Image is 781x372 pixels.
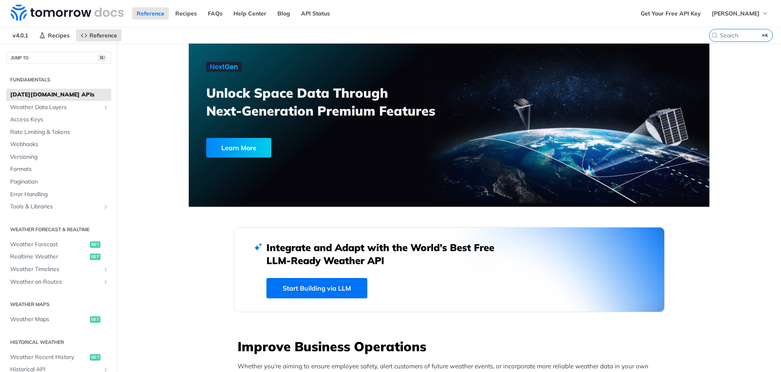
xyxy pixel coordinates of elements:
a: Weather TimelinesShow subpages for Weather Timelines [6,263,111,276]
h3: Unlock Space Data Through Next-Generation Premium Features [206,84,458,120]
a: [DATE][DOMAIN_NAME] APIs [6,89,111,101]
span: Weather Data Layers [10,103,100,112]
svg: Search [711,32,718,39]
button: Show subpages for Tools & Libraries [103,204,109,210]
span: Formats [10,165,109,173]
span: v4.0.1 [8,29,33,42]
span: Weather Recent History [10,353,88,361]
h2: Weather Maps [6,301,111,308]
img: NextGen [206,62,242,72]
button: Show subpages for Weather Timelines [103,266,109,273]
a: Start Building via LLM [266,278,367,298]
span: Webhooks [10,140,109,149]
a: Reference [132,7,169,20]
h3: Improve Business Operations [238,337,665,355]
a: Error Handling [6,188,111,201]
span: Pagination [10,178,109,186]
a: Access Keys [6,114,111,126]
h2: Integrate and Adapt with the World’s Best Free LLM-Ready Weather API [266,241,506,267]
span: Tools & Libraries [10,203,100,211]
span: Recipes [48,32,70,39]
span: get [90,316,100,323]
a: Weather on RoutesShow subpages for Weather on Routes [6,276,111,288]
kbd: ⌘K [760,31,770,39]
span: Weather Forecast [10,241,88,249]
a: Webhooks [6,138,111,151]
a: Blog [273,7,295,20]
h2: Historical Weather [6,339,111,346]
span: get [90,254,100,260]
a: Realtime Weatherget [6,251,111,263]
a: Tools & LibrariesShow subpages for Tools & Libraries [6,201,111,213]
span: get [90,241,100,248]
a: Versioning [6,151,111,163]
a: Weather Recent Historyget [6,351,111,363]
span: get [90,354,100,361]
a: Recipes [171,7,201,20]
span: Access Keys [10,116,109,124]
span: [PERSON_NAME] [712,10,759,17]
span: ⌘/ [98,55,107,61]
span: Reference [89,32,117,39]
button: Show subpages for Weather on Routes [103,279,109,285]
span: Weather on Routes [10,278,100,286]
span: [DATE][DOMAIN_NAME] APIs [10,91,109,99]
span: Error Handling [10,190,109,199]
a: Rate Limiting & Tokens [6,126,111,138]
a: Pagination [6,176,111,188]
span: Weather Timelines [10,265,100,274]
a: Weather Forecastget [6,239,111,251]
a: Recipes [35,29,74,42]
button: Show subpages for Weather Data Layers [103,104,109,111]
div: Learn More [206,138,271,158]
button: [PERSON_NAME] [707,7,773,20]
a: Weather Data LayersShow subpages for Weather Data Layers [6,101,111,114]
a: Help Center [229,7,271,20]
span: Versioning [10,153,109,161]
span: Realtime Weather [10,253,88,261]
h2: Weather Forecast & realtime [6,226,111,233]
a: Get Your Free API Key [636,7,705,20]
a: Formats [6,163,111,175]
span: Rate Limiting & Tokens [10,128,109,136]
img: Tomorrow.io Weather API Docs [11,4,124,21]
h2: Fundamentals [6,76,111,83]
span: Weather Maps [10,315,88,324]
a: Weather Mapsget [6,313,111,326]
a: Learn More [206,138,408,158]
a: API Status [297,7,334,20]
a: FAQs [203,7,227,20]
a: Reference [76,29,122,42]
button: JUMP TO⌘/ [6,52,111,64]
